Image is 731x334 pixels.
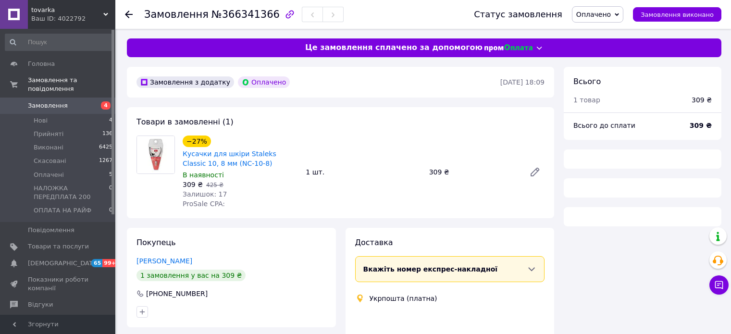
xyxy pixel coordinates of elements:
[144,9,209,20] span: Замовлення
[302,165,425,179] div: 1 шт.
[367,294,440,303] div: Укрпошта (платна)
[206,182,223,188] span: 425 ₴
[109,171,112,179] span: 5
[34,171,64,179] span: Оплачені
[136,117,234,126] span: Товари в замовленні (1)
[28,300,53,309] span: Відгуки
[137,136,174,173] img: Кусачки для шкіри Staleks Classic 10, 8 мм (NC-10-8)
[136,270,246,281] div: 1 замовлення у вас на 309 ₴
[690,122,712,129] b: 309 ₴
[34,206,91,215] span: ОПЛАТА НА РАЙФ
[692,95,712,105] div: 309 ₴
[28,242,89,251] span: Товари та послуги
[183,136,211,147] div: −27%
[183,171,224,179] span: В наявності
[183,190,227,198] span: Залишок: 17
[34,116,48,125] span: Нові
[125,10,133,19] div: Повернутися назад
[34,130,63,138] span: Прийняті
[109,184,112,201] span: 0
[28,76,115,93] span: Замовлення та повідомлення
[31,6,103,14] span: tovarka
[573,122,635,129] span: Всього до сплати
[363,265,498,273] span: Вкажіть номер експрес-накладної
[183,200,225,208] span: ProSale CPA:
[709,275,729,295] button: Чат з покупцем
[28,275,89,293] span: Показники роботи компанії
[425,165,521,179] div: 309 ₴
[5,34,113,51] input: Пошук
[34,143,63,152] span: Виконані
[641,11,714,18] span: Замовлення виконано
[34,184,109,201] span: НАЛОЖКА ПЕРЕДПЛАТА 200
[238,76,290,88] div: Оплачено
[31,14,115,23] div: Ваш ID: 4022792
[305,42,483,53] span: Це замовлення сплачено за допомогою
[136,76,234,88] div: Замовлення з додатку
[145,289,209,298] div: [PHONE_NUMBER]
[474,10,562,19] div: Статус замовлення
[633,7,721,22] button: Замовлення виконано
[109,206,112,215] span: 0
[136,238,176,247] span: Покупець
[211,9,280,20] span: №366341366
[34,157,66,165] span: Скасовані
[99,157,112,165] span: 1267
[101,101,111,110] span: 4
[102,259,118,267] span: 99+
[573,96,600,104] span: 1 товар
[28,226,74,235] span: Повідомлення
[91,259,102,267] span: 65
[109,116,112,125] span: 4
[28,60,55,68] span: Головна
[525,162,545,182] a: Редагувати
[99,143,112,152] span: 6425
[102,130,112,138] span: 136
[183,150,276,167] a: Кусачки для шкіри Staleks Classic 10, 8 мм (NC-10-8)
[573,77,601,86] span: Всього
[28,101,68,110] span: Замовлення
[355,238,393,247] span: Доставка
[500,78,545,86] time: [DATE] 18:09
[136,257,192,265] a: [PERSON_NAME]
[183,181,203,188] span: 309 ₴
[576,11,611,18] span: Оплачено
[28,259,99,268] span: [DEMOGRAPHIC_DATA]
